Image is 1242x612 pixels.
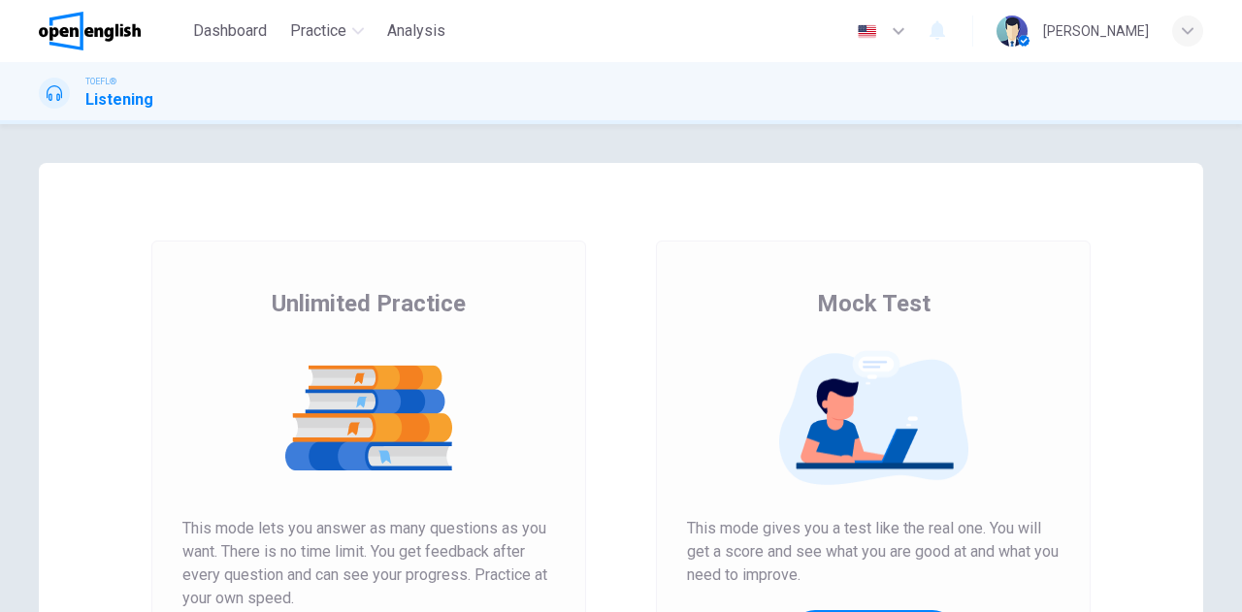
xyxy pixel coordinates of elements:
div: [PERSON_NAME] [1043,19,1149,43]
a: OpenEnglish logo [39,12,185,50]
img: Profile picture [997,16,1028,47]
span: Mock Test [817,288,931,319]
button: Practice [282,14,372,48]
button: Dashboard [185,14,275,48]
img: OpenEnglish logo [39,12,141,50]
span: Analysis [387,19,445,43]
span: TOEFL® [85,75,116,88]
span: Practice [290,19,346,43]
span: This mode lets you answer as many questions as you want. There is no time limit. You get feedback... [182,517,555,610]
span: Unlimited Practice [272,288,466,319]
button: Analysis [379,14,453,48]
span: This mode gives you a test like the real one. You will get a score and see what you are good at a... [687,517,1060,587]
span: Dashboard [193,19,267,43]
h1: Listening [85,88,153,112]
img: en [855,24,879,39]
